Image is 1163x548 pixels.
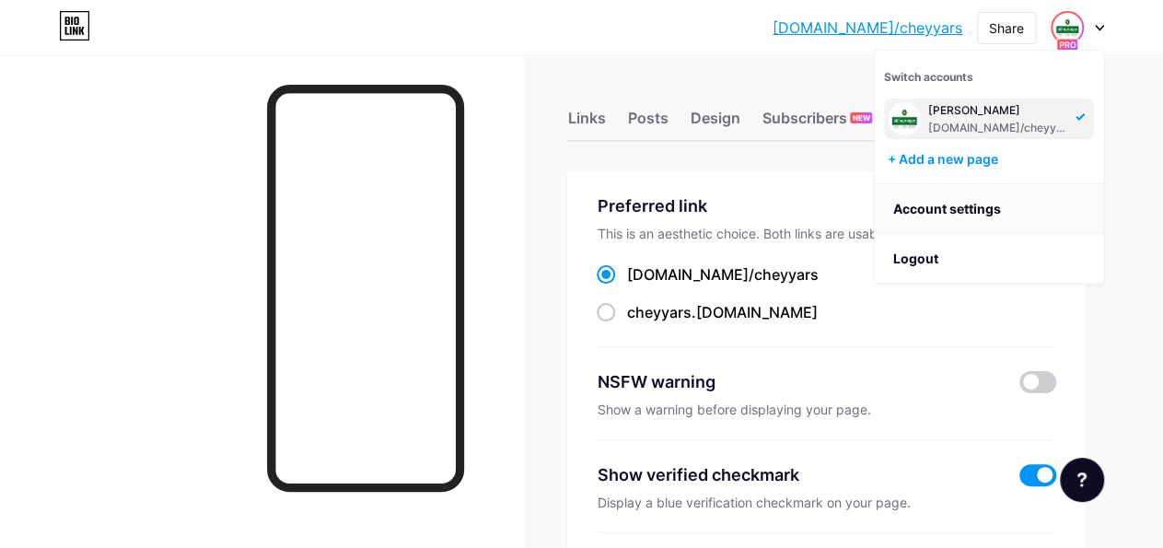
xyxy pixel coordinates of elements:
[773,17,962,39] a: [DOMAIN_NAME]/cheyyars
[762,107,872,140] div: Subscribers
[626,303,691,321] span: cheyyars
[753,265,818,284] span: cheyyars
[627,107,668,140] div: Posts
[597,369,995,394] div: NSFW warning
[853,112,870,123] span: NEW
[626,263,818,286] div: [DOMAIN_NAME]/
[597,402,1056,417] div: Show a warning before displaying your page.
[928,121,1070,135] div: [DOMAIN_NAME]/cheyyars
[875,234,1103,284] li: Logout
[875,184,1103,234] a: Account settings
[597,193,1056,218] div: Preferred link
[567,107,605,140] div: Links
[597,226,1056,241] div: This is an aesthetic choice. Both links are usable.
[690,107,739,140] div: Design
[884,70,973,84] span: Switch accounts
[1053,13,1082,42] img: Cheyyar Sri Kumaran Pvt Ltd
[626,301,817,323] div: .[DOMAIN_NAME]
[597,495,1056,510] div: Display a blue verification checkmark on your page.
[597,462,798,487] div: Show verified checkmark
[989,18,1024,38] div: Share
[888,102,921,135] img: Cheyyar Sri Kumaran Pvt Ltd
[928,103,1070,118] div: [PERSON_NAME]
[888,150,1094,169] div: + Add a new page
